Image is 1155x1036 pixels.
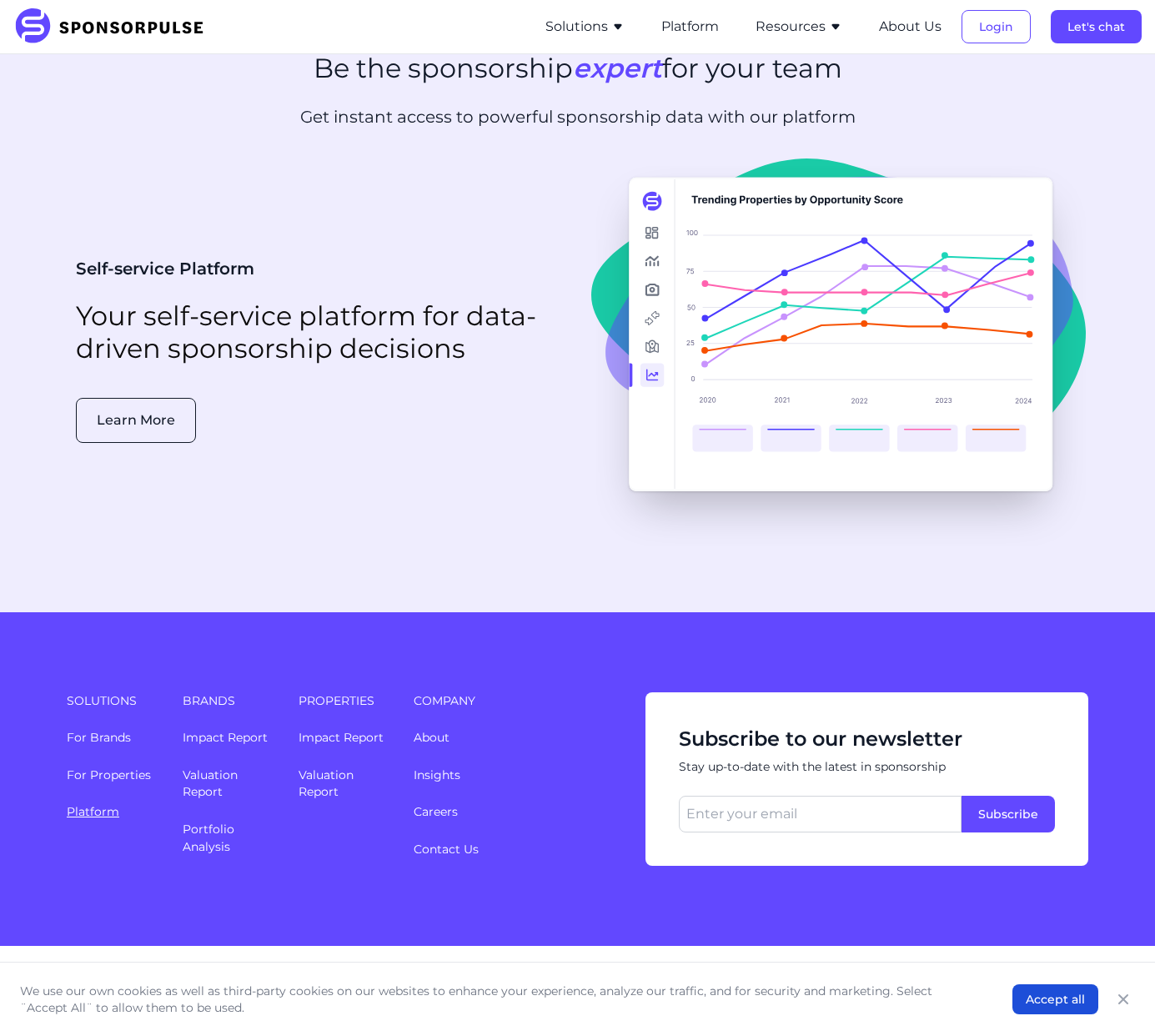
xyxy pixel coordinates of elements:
span: Subscribe to our newsletter [679,726,1055,752]
button: Accept all [1012,984,1098,1014]
iframe: Chat Widget [1072,956,1155,1036]
a: Insights [414,767,460,782]
a: About Us [879,19,942,34]
a: Platform [661,19,719,34]
a: About [414,730,449,745]
h2: Be the sponsorship for your team [314,53,842,84]
a: Portfolio Analysis [183,822,234,854]
a: Login [962,19,1031,34]
button: Let's chat [1051,10,1142,43]
a: Impact Report [299,730,384,745]
a: Valuation Report [183,767,238,800]
a: Valuation Report [299,767,354,800]
span: Stay up-to-date with the latest in sponsorship [679,759,1055,776]
a: Impact Report [183,730,268,745]
img: SponsorPulse [13,8,216,45]
p: Get instant access to powerful sponsorship data with our platform [196,105,959,128]
span: Brands [183,692,279,709]
button: Resources [756,17,842,37]
input: Enter your email [679,796,962,832]
a: For Properties [67,767,151,782]
span: Properties [299,692,394,709]
a: Contact Us [414,842,479,857]
a: Platform [67,804,119,819]
button: Platform [661,17,719,37]
button: Login [962,10,1031,43]
a: Let's chat [1051,19,1142,34]
span: expert [573,52,662,84]
a: Careers [414,804,458,819]
a: Learn More [76,412,196,428]
a: For Brands [67,730,131,745]
button: Solutions [545,17,625,37]
button: Subscribe [962,796,1055,832]
h2: Your self-service platform for data-driven sponsorship decisions [76,300,558,365]
span: Company [414,692,625,709]
span: Self-service Platform [76,259,254,279]
span: Solutions [67,692,163,709]
button: About Us [879,17,942,37]
button: Learn More [76,398,196,443]
p: We use our own cookies as well as third-party cookies on our websites to enhance your experience,... [20,983,979,1016]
